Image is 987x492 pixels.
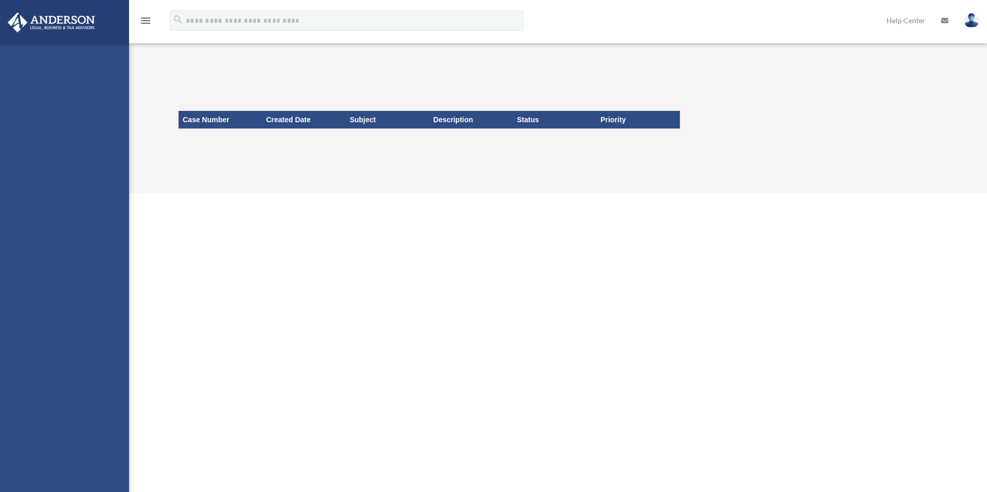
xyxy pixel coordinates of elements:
th: Case Number [179,111,262,128]
th: Priority [596,111,680,128]
img: User Pic [964,13,979,28]
img: Anderson Advisors Platinum Portal [5,12,98,32]
a: menu [139,18,152,27]
i: menu [139,14,152,27]
th: Status [513,111,596,128]
th: Subject [345,111,429,128]
th: Description [429,111,513,128]
th: Created Date [262,111,345,128]
i: search [172,14,184,25]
